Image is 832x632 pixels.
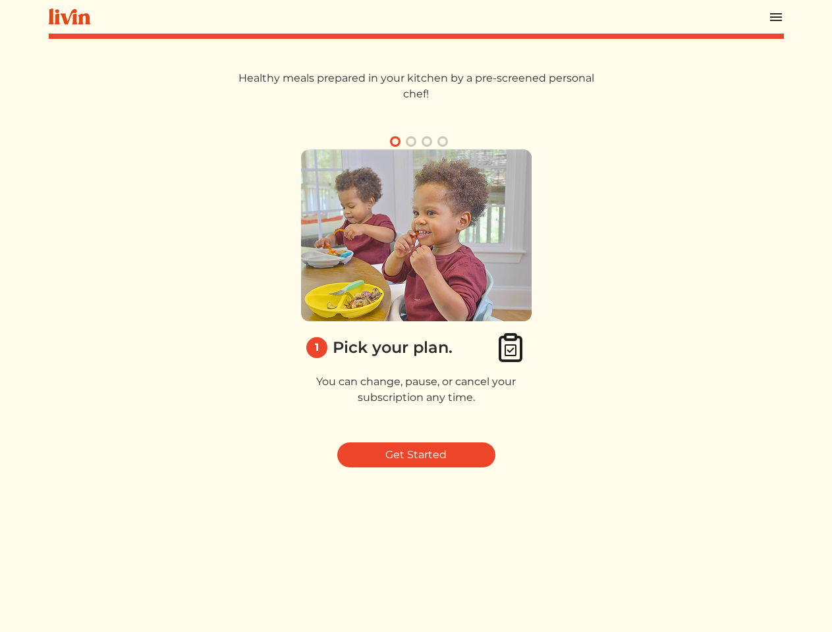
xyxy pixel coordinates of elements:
[495,332,526,363] img: clipboard_check-4e1afea9aecc1d71a83bd71232cd3fbb8e4b41c90a1eb376bae1e516b9241f3c.svg
[337,442,495,467] a: Get Started
[301,149,532,321] img: 1_pick_plan-58eb60cc534f7a7539062c92543540e51162102f37796608976bb4e513d204c1.png
[768,9,784,25] img: menu_hamburger-cb6d353cf0ecd9f46ceae1c99ecbeb4a00e71ca567a856bd81f57e9d8c17bb26.svg
[333,336,453,359] div: Pick your plan.
[301,374,532,406] p: You can change, pause, or cancel your subscription any time.
[233,70,600,102] p: Healthy meals prepared in your kitchen by a pre-screened personal chef!
[306,337,327,358] div: 1
[49,9,90,25] img: livin-logo-a0d97d1a881af30f6274990eb6222085a2533c92bbd1e4f22c21b4f0d0e3210c.svg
